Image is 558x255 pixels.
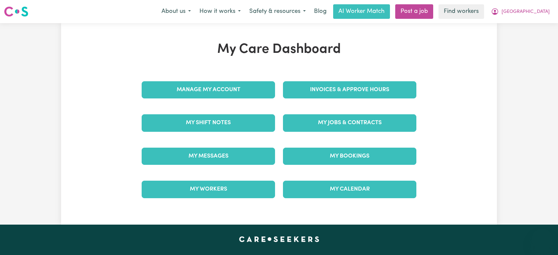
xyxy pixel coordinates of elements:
[532,229,553,250] iframe: Button to launch messaging window
[142,181,275,198] a: My Workers
[283,81,416,98] a: Invoices & Approve Hours
[283,114,416,131] a: My Jobs & Contracts
[395,4,433,19] a: Post a job
[245,5,310,18] button: Safety & resources
[4,6,28,18] img: Careseekers logo
[502,8,550,16] span: [GEOGRAPHIC_DATA]
[333,4,390,19] a: AI Worker Match
[138,42,420,57] h1: My Care Dashboard
[142,81,275,98] a: Manage My Account
[4,4,28,19] a: Careseekers logo
[142,114,275,131] a: My Shift Notes
[283,148,416,165] a: My Bookings
[157,5,195,18] button: About us
[239,237,319,242] a: Careseekers home page
[310,4,331,19] a: Blog
[195,5,245,18] button: How it works
[283,181,416,198] a: My Calendar
[438,4,484,19] a: Find workers
[487,5,554,18] button: My Account
[142,148,275,165] a: My Messages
